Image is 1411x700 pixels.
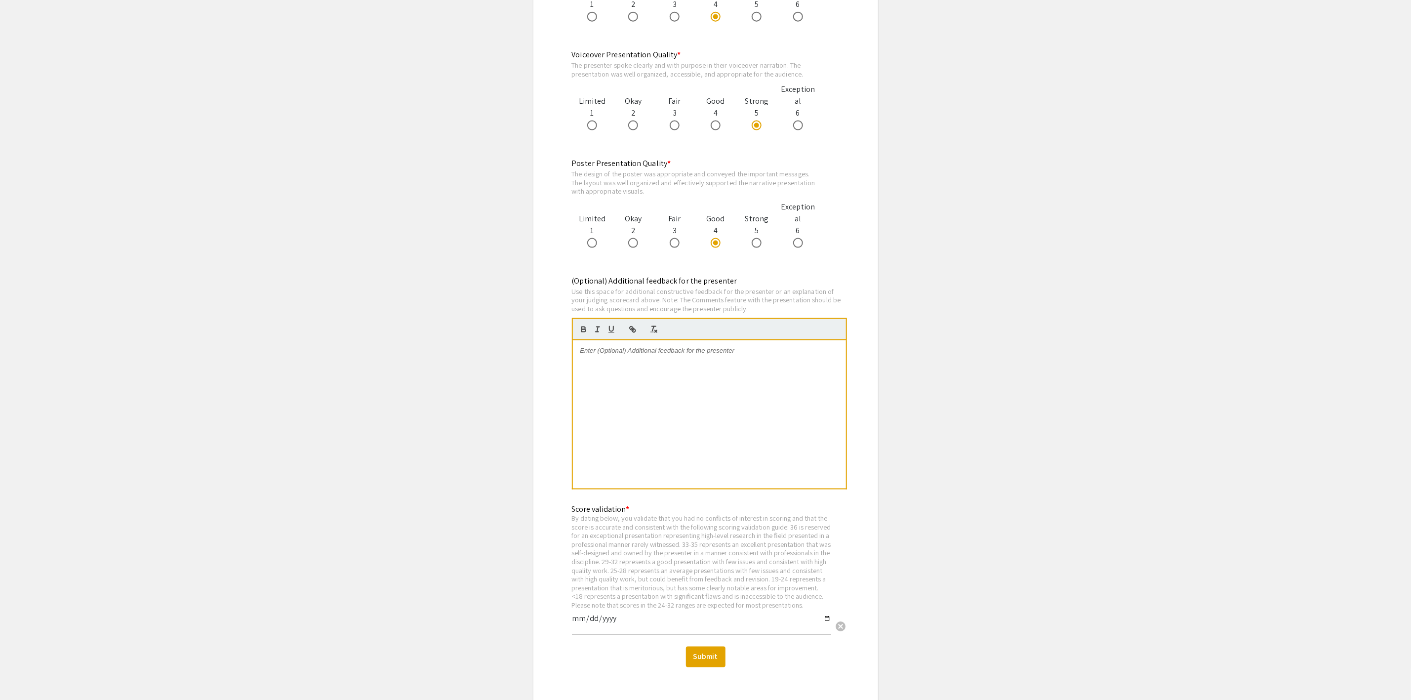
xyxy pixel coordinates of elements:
[572,615,831,631] input: Type Here
[572,169,819,196] div: The design of the poster was appropriate and conveyed the important messages. The layout was well...
[736,95,777,107] div: Strong
[736,95,777,131] div: 5
[695,213,736,248] div: 4
[654,213,695,248] div: 3
[572,95,613,107] div: Limited
[695,213,736,225] div: Good
[736,213,777,248] div: 5
[572,49,681,60] mat-label: Voiceover Presentation Quality
[777,83,818,107] div: Exceptional
[835,621,847,633] span: cancel
[613,213,654,248] div: 2
[572,61,819,78] div: The presenter spoke clearly and with purpose in their voiceover narration. The presentation was w...
[654,213,695,225] div: Fair
[736,213,777,225] div: Strong
[572,158,671,168] mat-label: Poster Presentation Quality
[777,201,818,225] div: Exceptional
[695,95,736,131] div: 4
[7,656,42,693] iframe: Chat
[572,276,737,286] mat-label: (Optional) Additional feedback for the presenter
[613,95,654,107] div: Okay
[572,213,613,225] div: Limited
[777,201,818,248] div: 6
[777,83,818,131] div: 6
[613,95,654,131] div: 2
[831,617,851,636] button: Clear
[695,95,736,107] div: Good
[572,95,613,131] div: 1
[572,213,613,248] div: 1
[654,95,695,107] div: Fair
[686,647,726,667] button: Submit
[654,95,695,131] div: 3
[572,514,831,610] div: By dating below, you validate that you had no conflicts of interest in scoring and that the score...
[572,287,847,313] div: Use this space for additional constructive feedback for the presenter or an explanation of your j...
[613,213,654,225] div: Okay
[572,504,630,515] mat-label: Score validation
